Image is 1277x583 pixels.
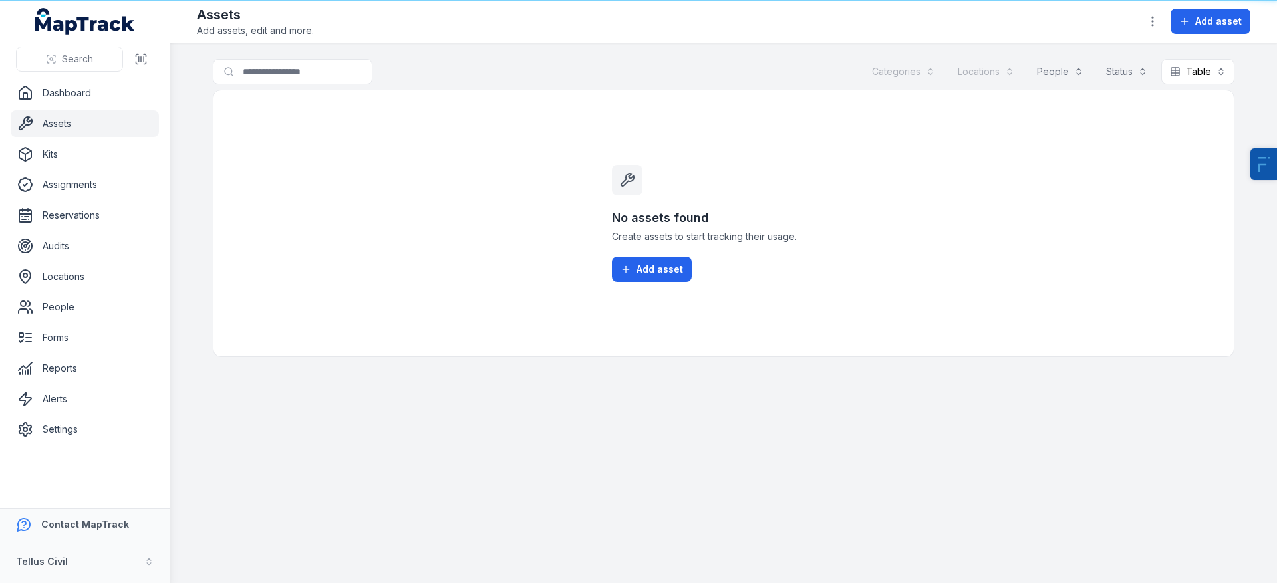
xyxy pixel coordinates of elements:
a: Assets [11,110,159,137]
a: MapTrack [35,8,135,35]
span: Add asset [1195,15,1242,28]
a: Audits [11,233,159,259]
a: Alerts [11,386,159,412]
a: Settings [11,416,159,443]
a: Forms [11,324,159,351]
button: Status [1097,59,1156,84]
h2: Assets [197,5,314,24]
span: Search [62,53,93,66]
span: Add asset [637,263,683,276]
a: People [11,294,159,320]
button: People [1028,59,1092,84]
a: Reports [11,355,159,382]
button: Table [1161,59,1234,84]
a: Assignments [11,172,159,198]
a: Reservations [11,202,159,229]
strong: Contact MapTrack [41,519,129,530]
a: Dashboard [11,80,159,106]
button: Add asset [1171,9,1250,34]
span: Create assets to start tracking their usage. [612,230,835,243]
span: Add assets, edit and more. [197,24,314,37]
button: Search [16,47,123,72]
a: Kits [11,141,159,168]
h3: No assets found [612,209,835,227]
a: Locations [11,263,159,290]
button: Add asset [612,257,692,282]
strong: Tellus Civil [16,556,68,567]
